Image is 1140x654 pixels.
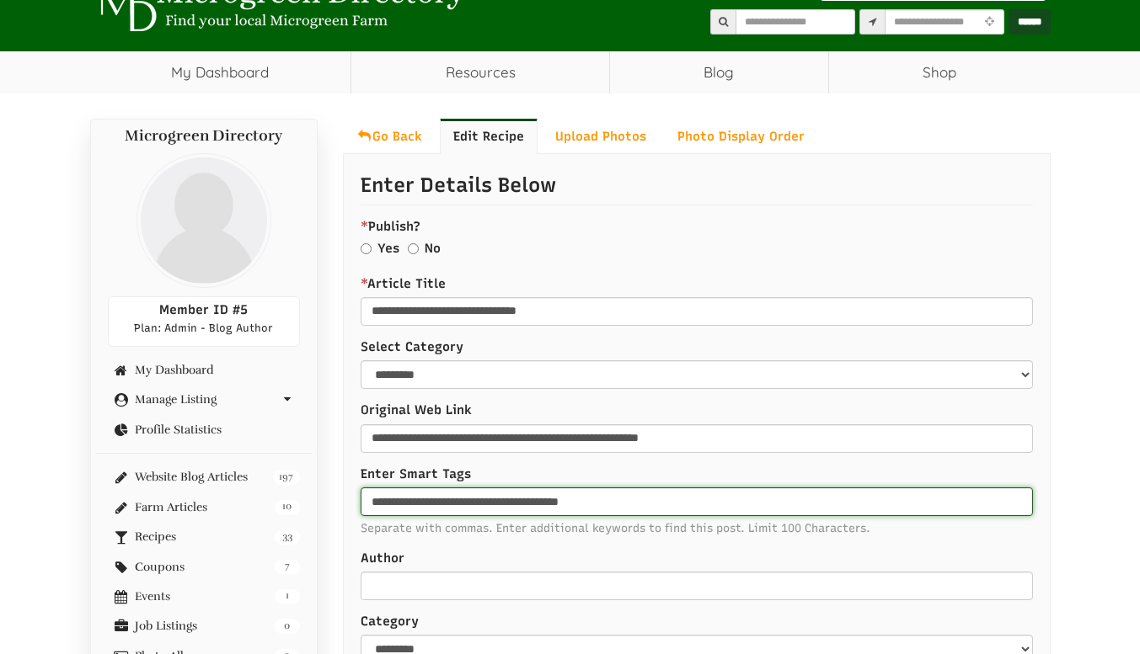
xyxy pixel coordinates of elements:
[273,470,299,485] span: 197
[108,530,300,543] a: 33 Recipes
[275,589,300,604] span: 1
[90,51,351,93] a: My Dashboard
[108,590,300,603] a: 1 Events
[829,51,1051,93] a: Shop
[440,119,538,154] a: Edit Recipe
[361,275,1033,293] label: Article Title
[425,240,441,258] label: No
[361,243,372,254] input: Yes
[108,501,300,513] a: 10 Farm Articles
[361,401,1033,419] label: Original Web Link
[361,613,1033,630] label: Category
[542,119,660,154] a: Upload Photos
[377,240,399,258] label: Yes
[159,302,248,317] span: Member ID #5
[361,465,1033,483] label: Enter Smart Tags
[275,500,300,515] span: 10
[275,619,300,634] span: 0
[108,619,300,632] a: 0 Job Listings
[610,51,828,93] a: Blog
[108,393,300,406] a: Manage Listing
[108,423,300,436] a: Profile Statistics
[361,338,1033,356] label: Select Category
[108,364,300,376] a: My Dashboard
[664,119,818,154] a: Photo Display Order
[361,171,1033,205] p: Enter Details Below
[981,17,998,28] i: Use Current Location
[108,561,300,573] a: 7 Coupons
[408,243,419,254] input: No
[275,529,300,545] span: 33
[361,520,1033,536] span: Separate with commas. Enter additional keywords to find this post. Limit 100 Characters.
[361,360,1033,389] select: select-1
[108,128,300,145] h4: Microgreen Directory
[361,218,1033,236] label: Publish?
[361,550,1033,567] label: Author
[136,153,271,288] img: profile profile holder
[351,51,609,93] a: Resources
[343,119,436,154] a: Go Back
[134,322,273,334] span: Plan: Admin - Blog Author
[275,560,300,575] span: 7
[108,471,300,483] a: 197 Website Blog Articles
